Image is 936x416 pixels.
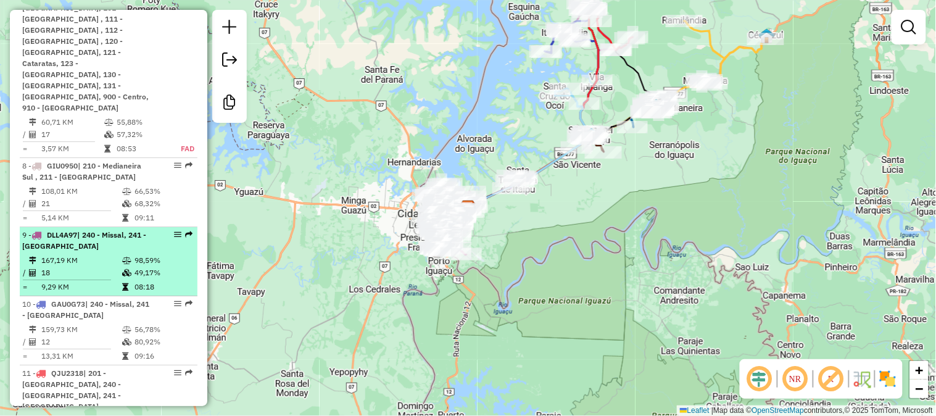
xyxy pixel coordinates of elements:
td: / [22,128,28,141]
td: 08:53 [116,143,167,155]
td: 80,92% [134,336,193,348]
i: % de utilização da cubagem [104,131,114,138]
i: % de utilização do peso [122,188,131,195]
a: Exportar sessão [217,48,242,75]
td: 55,88% [116,116,167,128]
td: 17 [41,128,104,141]
span: + [916,362,924,378]
td: / [22,198,28,210]
td: 5,14 KM [41,212,122,224]
span: | 240 - Missal, 241 - [GEOGRAPHIC_DATA] [22,299,149,320]
a: OpenStreetMap [752,406,805,415]
i: Tempo total em rota [122,352,128,360]
td: = [22,281,28,293]
td: 167,19 KM [41,254,122,267]
a: Nova sessão e pesquisa [217,15,242,43]
img: CDD Foz do Iguaçu [460,200,476,216]
i: Total de Atividades [29,131,36,138]
em: Rota exportada [185,369,193,376]
td: 159,73 KM [41,323,122,336]
td: 56,78% [134,323,193,336]
i: % de utilização da cubagem [122,269,131,277]
td: = [22,143,28,155]
i: Distância Total [29,326,36,333]
span: 11 - [22,368,121,411]
td: = [22,212,28,224]
em: Rota exportada [185,300,193,307]
div: Map data © contributors,© 2025 TomTom, Microsoft [677,406,936,416]
td: / [22,267,28,279]
td: 18 [41,267,122,279]
td: FAD [167,143,195,155]
td: 3,57 KM [41,143,104,155]
img: São Miguel [584,127,600,143]
i: Total de Atividades [29,200,36,207]
i: Tempo total em rota [104,145,110,152]
span: Exibir rótulo [816,364,846,394]
a: Exibir filtros [897,15,921,40]
i: Distância Total [29,188,36,195]
td: 60,71 KM [41,116,104,128]
span: Ocultar NR [781,364,810,394]
i: % de utilização do peso [122,257,131,264]
td: 108,01 KM [41,185,122,198]
i: Total de Atividades [29,338,36,346]
a: Leaflet [680,406,710,415]
span: Ocultar deslocamento [745,364,774,394]
td: 13,31 KM [41,350,122,362]
td: 9,29 KM [41,281,122,293]
td: = [22,350,28,362]
i: % de utilização do peso [122,326,131,333]
i: Tempo total em rota [122,214,128,222]
a: Zoom in [910,361,929,380]
img: Medianeira [648,98,665,114]
a: Zoom out [910,380,929,398]
img: Céu Azul [759,28,775,44]
span: | [711,406,713,415]
span: 9 - [22,230,146,251]
span: 8 - [22,161,141,181]
td: 09:11 [134,212,193,224]
span: − [916,381,924,396]
em: Opções [174,300,181,307]
i: Total de Atividades [29,269,36,277]
td: 57,32% [116,128,167,141]
td: 66,53% [134,185,193,198]
i: Tempo total em rota [122,283,128,291]
i: Distância Total [29,119,36,126]
i: % de utilização da cubagem [122,200,131,207]
span: | 210 - Medianeira Sul , 211 - [GEOGRAPHIC_DATA] [22,161,141,181]
td: 08:18 [134,281,193,293]
span: DLL4A97 [47,230,77,239]
td: 12 [41,336,122,348]
img: Exibir/Ocultar setores [878,369,898,389]
i: % de utilização do peso [104,119,114,126]
td: 49,17% [134,267,193,279]
span: GIU0950 [47,161,78,170]
td: 98,59% [134,254,193,267]
i: % de utilização da cubagem [122,338,131,346]
em: Opções [174,162,181,169]
td: / [22,336,28,348]
a: Criar modelo [217,90,242,118]
em: Opções [174,231,181,238]
img: Fluxo de ruas [852,369,872,389]
em: Opções [174,369,181,376]
em: Rota exportada [185,231,193,238]
span: 10 - [22,299,149,320]
td: 68,32% [134,198,193,210]
span: | 240 - Missal, 241 - [GEOGRAPHIC_DATA] [22,230,146,251]
span: QJU2318 [51,368,83,378]
td: 21 [41,198,122,210]
i: Distância Total [29,257,36,264]
td: 09:16 [134,350,193,362]
em: Rota exportada [185,162,193,169]
span: GAU0G73 [51,299,85,309]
